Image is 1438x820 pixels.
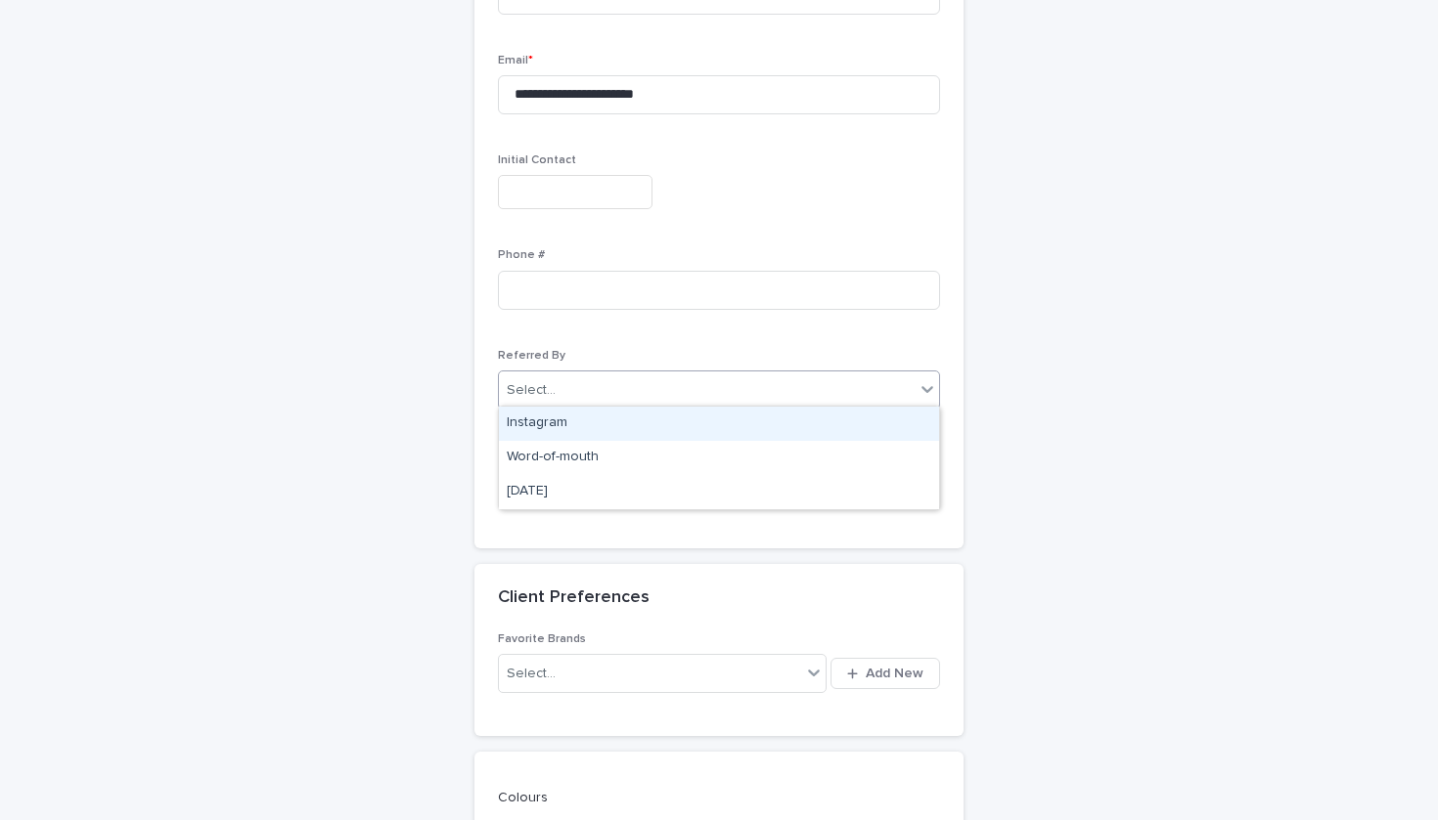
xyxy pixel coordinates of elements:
[507,380,556,401] div: Select...
[866,667,923,680] span: Add New
[499,441,939,475] div: Word-of-mouth
[498,249,545,261] span: Phone #
[507,664,556,684] div: Select...
[499,407,939,441] div: Instagram
[498,633,586,645] span: Favorite Brands
[498,587,650,609] h2: Client Preferences
[498,789,932,806] p: Colours
[831,658,940,689] button: Add New
[498,55,533,66] span: Email
[498,350,565,362] span: Referred By
[499,475,939,509] div: 9/4/2021
[498,154,576,166] span: Initial Contact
